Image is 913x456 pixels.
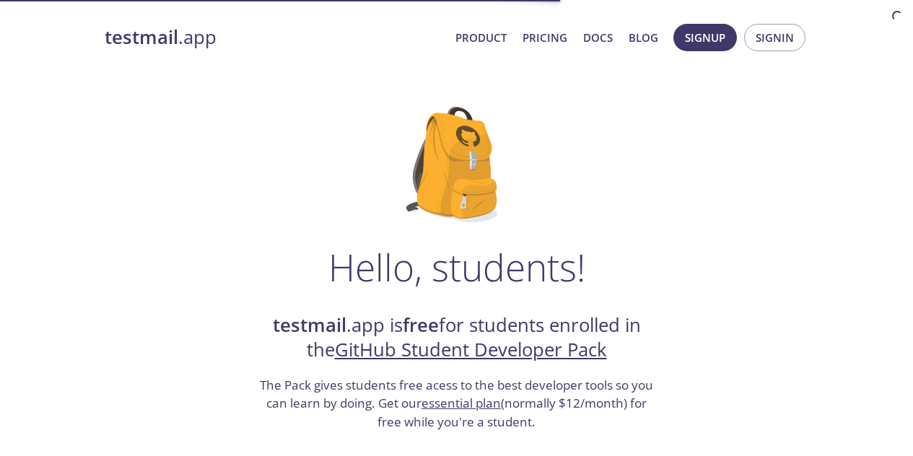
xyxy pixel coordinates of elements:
a: Product [455,28,507,47]
span: Signin [756,28,794,47]
h2: .app is for students enrolled in the [258,313,655,363]
h3: The Pack gives students free acess to the best developer tools so you can learn by doing. Get our... [258,376,655,431]
span: Signup [685,28,725,47]
button: Signin [744,24,805,51]
a: Blog [629,28,658,47]
strong: testmail [105,25,178,50]
button: Signup [673,24,737,51]
a: Pricing [523,28,567,47]
strong: testmail [273,312,346,338]
a: Docs [583,28,613,47]
a: testmail.app [105,25,444,50]
h1: Hello, students! [328,245,585,289]
a: GitHub Student Developer Pack [335,337,607,362]
a: essential plan [421,395,501,411]
img: github-student-backpack.png [406,107,507,222]
strong: free [403,312,439,338]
